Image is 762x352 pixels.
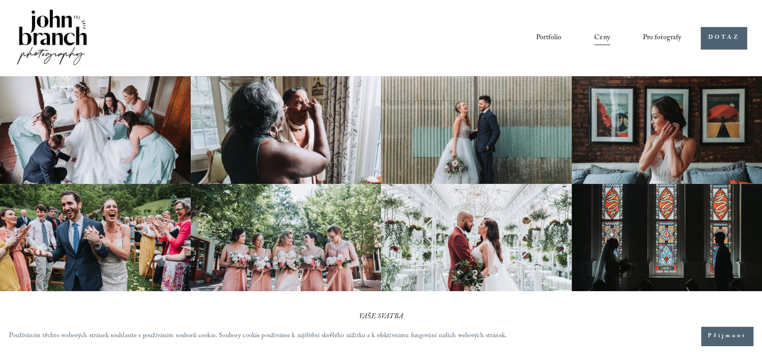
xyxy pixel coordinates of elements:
font: Ceny [594,32,610,44]
font: VAŠE SVATBA [359,311,403,323]
a: rozbalovací nabídka složek [643,30,681,46]
font: DOTAZ [708,33,739,42]
img: Žena nanáší make-up jiné ženě u okna s květinovými závěsy a podzimními květinami. [191,76,381,184]
button: Přijmout [701,327,753,346]
img: Nevěsta a čtyři družičky v růžových šatech drží kytice s růžovými a bílými květy, usmívají se a s... [191,184,381,292]
a: DOTAZ [701,27,747,49]
img: Nevěsta a ženich stojící v elegantním skleníku s lustry a bujnou zelení. [381,184,572,292]
font: Pro fotografy [643,32,681,44]
a: Portfolio [536,30,561,46]
font: Používáním těchto webových stránek souhlasíte s používáním souborů cookie. Soubory cookie používá... [9,331,507,342]
font: Přijmout [708,332,746,341]
font: Portfolio [536,32,561,44]
img: Nevěsta a ženich stojí spolu a smějí se, nevěsta drží kytici před vlnitou kovovou zdí. [381,76,572,184]
img: John Branch IV Photography [15,8,88,69]
a: Ceny [594,30,610,46]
